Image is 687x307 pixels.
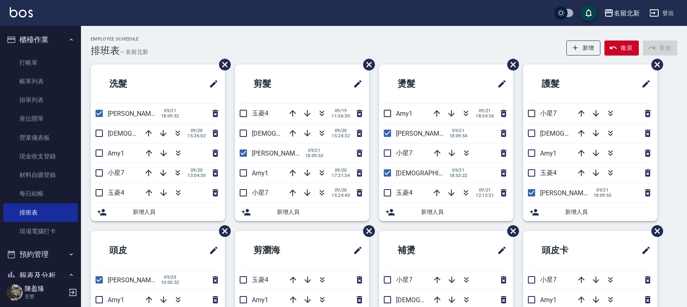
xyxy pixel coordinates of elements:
[187,168,206,173] span: 09/20
[25,293,66,300] p: 主管
[636,74,651,94] span: 修改班表的標題
[108,189,124,196] span: 玉菱4
[235,203,369,221] div: 新增人員
[161,113,179,119] span: 18:09:52
[187,128,206,133] span: 09/20
[396,276,413,284] span: 小星7
[421,208,507,216] span: 新增人員
[91,45,120,56] h3: 排班表
[601,5,643,21] button: 名留北新
[3,29,78,50] button: 櫃檯作業
[10,7,33,17] img: Logo
[108,130,178,137] span: [DEMOGRAPHIC_DATA]9
[332,168,350,173] span: 09/20
[25,285,66,293] h5: 陳盈臻
[108,149,124,157] span: Amy1
[204,74,219,94] span: 修改班表的標題
[91,36,148,42] h2: Employee Schedule
[566,41,601,55] button: 新增
[530,69,604,98] h2: 護髮
[530,236,608,265] h2: 頭皮卡
[540,109,557,117] span: 小星7
[449,128,468,133] span: 09/21
[385,236,460,265] h2: 補燙
[108,110,160,117] span: [PERSON_NAME]2
[636,241,651,260] span: 修改班表的標題
[3,222,78,241] a: 現場電腦打卡
[3,109,78,128] a: 座位開單
[396,296,466,304] span: [DEMOGRAPHIC_DATA]9
[385,69,460,98] h2: 燙髮
[97,69,172,98] h2: 洗髮
[476,113,494,119] span: 18:54:36
[97,236,172,265] h2: 頭皮
[3,128,78,147] a: 營業儀表板
[161,108,179,113] span: 09/21
[332,173,350,178] span: 17:21:34
[241,69,316,98] h2: 剪髮
[593,188,612,193] span: 09/21
[213,53,232,77] span: 刪除班表
[614,8,640,18] div: 名留北新
[332,108,350,113] span: 09/19
[3,244,78,265] button: 預約管理
[396,169,466,177] span: [DEMOGRAPHIC_DATA]9
[204,241,219,260] span: 修改班表的標題
[357,53,376,77] span: 刪除班表
[120,48,148,56] h6: — 名留北新
[332,188,350,193] span: 09/20
[540,130,610,137] span: [DEMOGRAPHIC_DATA]9
[252,149,304,157] span: [PERSON_NAME]2
[379,203,513,221] div: 新增人員
[252,130,322,137] span: [DEMOGRAPHIC_DATA]9
[357,219,376,243] span: 刪除班表
[523,203,657,221] div: 新增人員
[187,173,206,178] span: 13:04:30
[187,133,206,139] span: 15:36:02
[108,169,124,177] span: 小星7
[645,53,664,77] span: 刪除班表
[581,5,597,21] button: save
[501,219,520,243] span: 刪除班表
[449,168,468,173] span: 09/21
[305,153,323,158] span: 18:09:53
[252,109,268,117] span: 玉菱4
[396,110,413,117] span: Amy1
[252,189,268,196] span: 小星7
[332,133,350,139] span: 15:24:32
[3,203,78,222] a: 排班表
[449,133,468,139] span: 18:09:54
[645,219,664,243] span: 刪除班表
[161,275,179,280] span: 09/20
[540,189,592,197] span: [PERSON_NAME]2
[91,203,225,221] div: 新增人員
[476,193,494,198] span: 12:12:31
[3,72,78,91] a: 帳單列表
[133,208,219,216] span: 新增人員
[396,130,448,137] span: [PERSON_NAME]2
[540,149,557,157] span: Amy1
[305,148,323,153] span: 09/21
[476,188,494,193] span: 09/21
[565,208,651,216] span: 新增人員
[3,166,78,184] a: 材料自購登錄
[252,169,268,177] span: Amy1
[332,128,350,133] span: 09/20
[332,113,350,119] span: 11:56:30
[540,296,557,304] span: Amy1
[213,219,232,243] span: 刪除班表
[108,276,160,284] span: [PERSON_NAME]2
[604,41,639,55] button: 復原
[6,284,23,301] img: Person
[252,296,268,304] span: Amy1
[161,280,179,285] span: 10:05:32
[3,184,78,203] a: 每日結帳
[108,296,124,304] span: Amy1
[396,189,413,196] span: 玉菱4
[348,74,363,94] span: 修改班表的標題
[332,193,350,198] span: 15:24:40
[3,265,78,286] button: 報表及分析
[241,236,320,265] h2: 剪瀏海
[492,241,507,260] span: 修改班表的標題
[3,53,78,72] a: 打帳單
